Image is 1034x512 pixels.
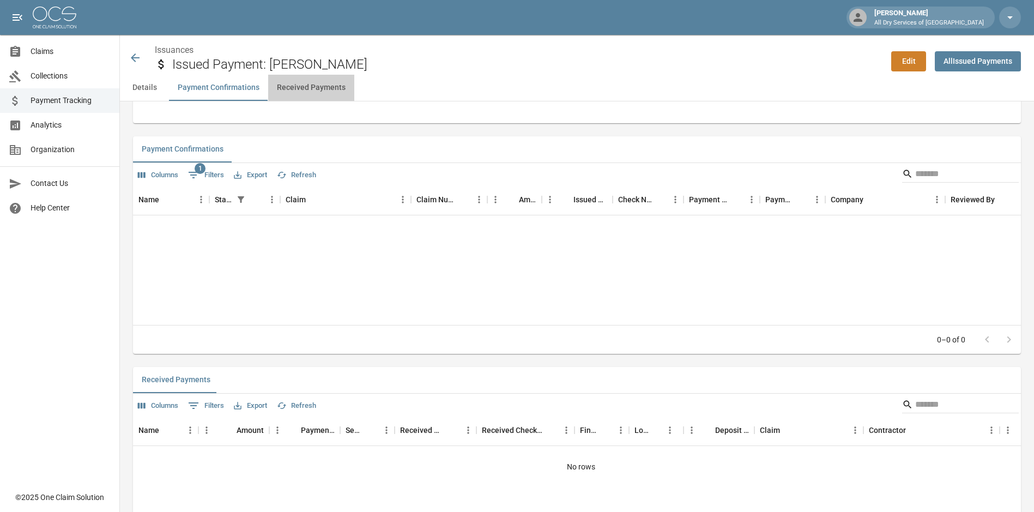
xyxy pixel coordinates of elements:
div: Amount [198,415,269,445]
span: Payment Tracking [31,95,111,106]
button: Menu [983,422,1000,438]
div: Payment Method [689,184,728,215]
button: Menu [471,191,487,208]
button: Sort [863,192,879,207]
button: Menu [809,191,825,208]
div: Reviewed By [951,184,995,215]
div: Claim [280,184,411,215]
div: Company [825,184,945,215]
span: Collections [31,70,111,82]
div: Lockbox [629,415,684,445]
div: Company [831,184,863,215]
button: Refresh [274,167,319,184]
div: Sender [340,415,395,445]
div: Claim Number [416,184,456,215]
div: Search [902,165,1019,185]
div: Check Number [613,184,684,215]
button: Sort [728,192,743,207]
p: 0–0 of 0 [937,334,965,345]
div: Received Check Number [482,415,543,445]
button: Details [120,75,169,101]
button: Sort [558,192,573,207]
span: Claims [31,46,111,57]
button: Menu [198,422,215,438]
button: Show filters [185,166,227,184]
div: Amount [519,184,536,215]
button: Menu [182,422,198,438]
div: Claim [754,415,863,445]
div: Payment Method [684,184,760,215]
button: Menu [743,191,760,208]
div: Contractor [863,415,1000,445]
button: Sort [504,192,519,207]
span: Analytics [31,119,111,131]
button: Sort [650,423,665,438]
div: No rows [133,446,1029,487]
button: Menu [929,191,945,208]
button: Sort [286,423,301,438]
button: Show filters [233,192,249,207]
div: Issued Date [542,184,613,215]
div: Contractor [869,415,906,445]
div: Amount [487,184,542,215]
div: Name [138,415,159,445]
div: Name [133,415,198,445]
button: Received Payments [268,75,354,101]
button: Sort [906,423,921,438]
div: Deposit Date [715,415,749,445]
div: Deposit Date [684,415,754,445]
button: Sort [652,192,667,207]
button: Sort [995,192,1010,207]
button: Payment Confirmations [169,75,268,101]
a: AllIssued Payments [935,51,1021,71]
button: Received Payments [133,367,219,393]
button: Refresh [274,397,319,414]
span: Help Center [31,202,111,214]
div: Claim [286,184,306,215]
div: related-list tabs [133,367,1021,393]
button: Menu [487,191,504,208]
button: Export [231,397,270,414]
button: Menu [378,422,395,438]
button: Sort [249,192,264,207]
button: Sort [445,423,460,438]
div: Final/Partial [575,415,629,445]
h2: Issued Payment: [PERSON_NAME] [172,57,882,73]
button: Sort [221,423,237,438]
div: Received Method [395,415,476,445]
div: Payment Date [269,415,340,445]
button: Menu [395,191,411,208]
span: Contact Us [31,178,111,189]
div: Issued Date [573,184,607,215]
button: open drawer [7,7,28,28]
div: Amount [237,415,264,445]
button: Menu [558,422,575,438]
button: Show filters [185,397,227,414]
div: Final/Partial [580,415,597,445]
div: Payment Date [301,415,335,445]
div: Status [215,184,233,215]
button: Sort [597,423,613,438]
div: [PERSON_NAME] [870,8,988,27]
div: Received Method [400,415,445,445]
button: Sort [780,423,795,438]
p: All Dry Services of [GEOGRAPHIC_DATA] [874,19,984,28]
button: Sort [456,192,471,207]
button: Select columns [135,397,181,414]
div: anchor tabs [120,75,1034,101]
div: Received Check Number [476,415,575,445]
button: Sort [1016,423,1031,438]
div: related-list tabs [133,136,1021,162]
div: © 2025 One Claim Solution [15,492,104,503]
button: Menu [269,422,286,438]
button: Menu [460,422,476,438]
button: Menu [684,422,700,438]
div: Lockbox [634,415,650,445]
div: Payment Type [760,184,825,215]
div: Sender [346,415,363,445]
div: Search [902,396,1019,415]
div: Name [133,184,209,215]
nav: breadcrumb [155,44,882,57]
img: ocs-logo-white-transparent.png [33,7,76,28]
button: Sort [363,423,378,438]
